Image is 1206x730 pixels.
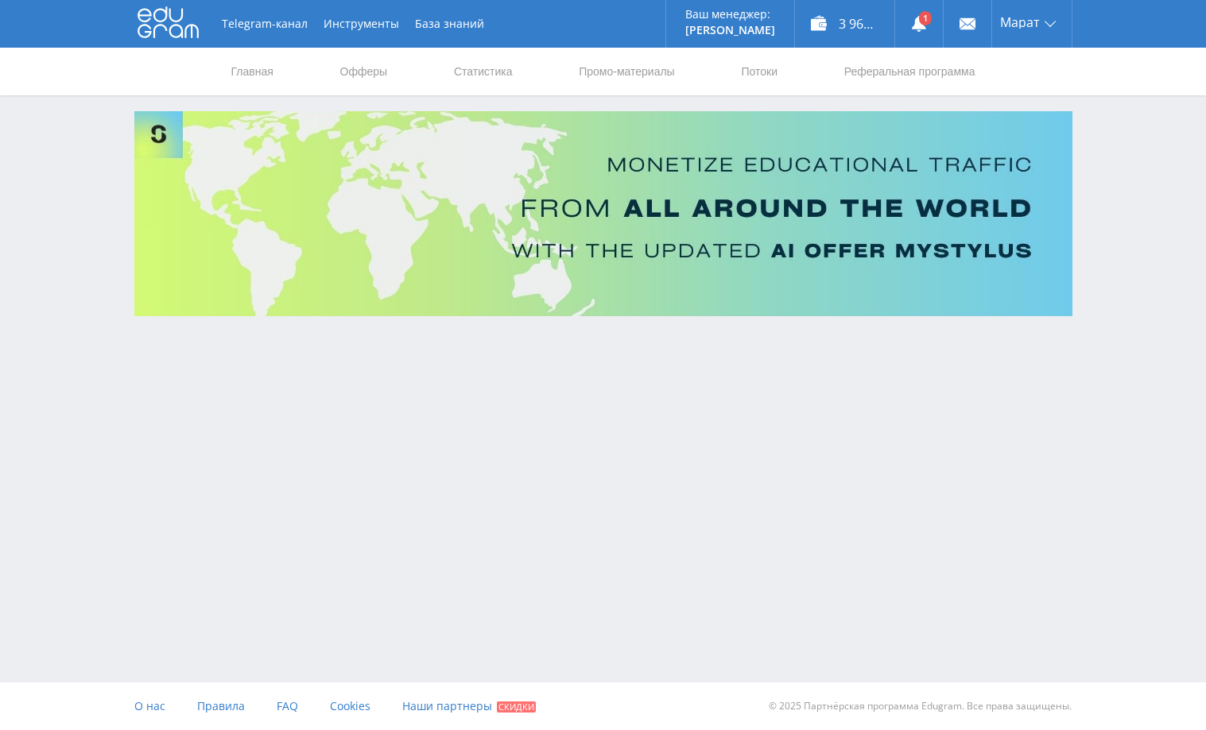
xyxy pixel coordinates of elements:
span: Правила [197,698,245,713]
img: Banner [134,111,1072,316]
span: Марат [1000,16,1040,29]
span: FAQ [277,698,298,713]
span: Cookies [330,698,370,713]
span: Скидки [497,701,536,713]
span: Наши партнеры [402,698,492,713]
p: Ваш менеджер: [685,8,775,21]
a: Потоки [739,48,779,95]
a: Реферальная программа [843,48,977,95]
a: FAQ [277,682,298,730]
a: Наши партнеры Скидки [402,682,536,730]
a: Правила [197,682,245,730]
span: О нас [134,698,165,713]
div: © 2025 Партнёрская программа Edugram. Все права защищены. [611,682,1072,730]
p: [PERSON_NAME] [685,24,775,37]
a: Главная [230,48,275,95]
a: Промо-материалы [577,48,676,95]
a: Статистика [452,48,514,95]
a: Офферы [339,48,390,95]
a: О нас [134,682,165,730]
a: Cookies [330,682,370,730]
